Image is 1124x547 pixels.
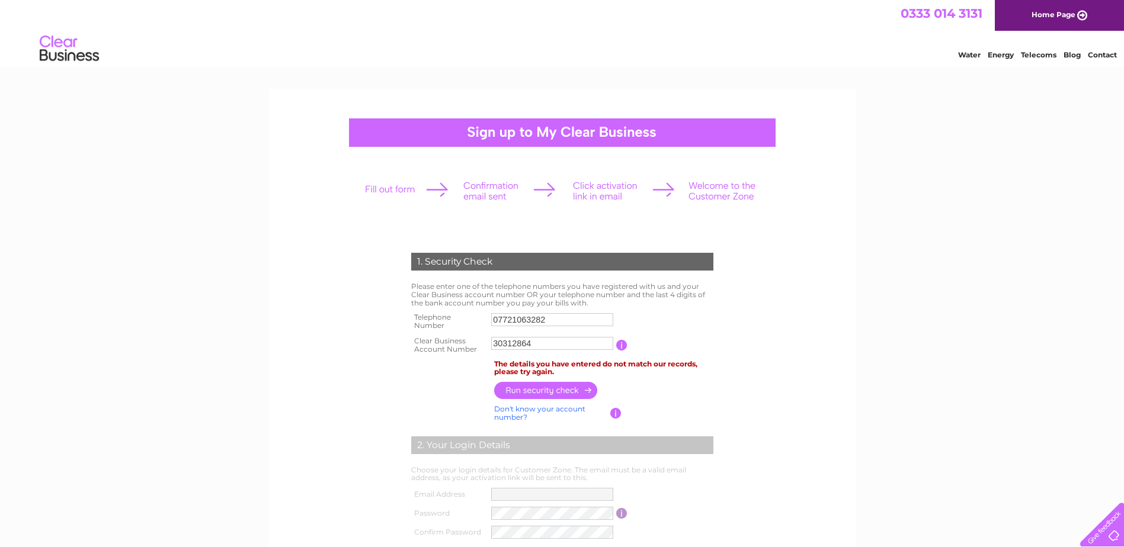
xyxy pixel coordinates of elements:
[408,504,489,523] th: Password
[283,7,843,57] div: Clear Business is a trading name of Verastar Limited (registered in [GEOGRAPHIC_DATA] No. 3667643...
[491,357,716,379] td: The details you have entered do not match our records, please try again.
[901,6,982,21] a: 0333 014 3131
[1021,50,1056,59] a: Telecoms
[616,508,627,519] input: Information
[408,485,489,504] th: Email Address
[408,523,489,542] th: Confirm Password
[958,50,981,59] a: Water
[610,408,622,419] input: Information
[411,253,713,271] div: 1. Security Check
[408,279,716,310] td: Please enter one of the telephone numbers you have registered with us and your Clear Business acc...
[616,340,627,350] input: Information
[411,436,713,454] div: 2. Your Login Details
[408,333,489,357] th: Clear Business Account Number
[39,31,100,67] img: logo.png
[988,50,1014,59] a: Energy
[494,404,585,421] a: Don't know your account number?
[1064,50,1081,59] a: Blog
[408,310,489,333] th: Telephone Number
[408,463,716,485] td: Choose your login details for Customer Zone. The email must be a valid email address, as your act...
[1088,50,1117,59] a: Contact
